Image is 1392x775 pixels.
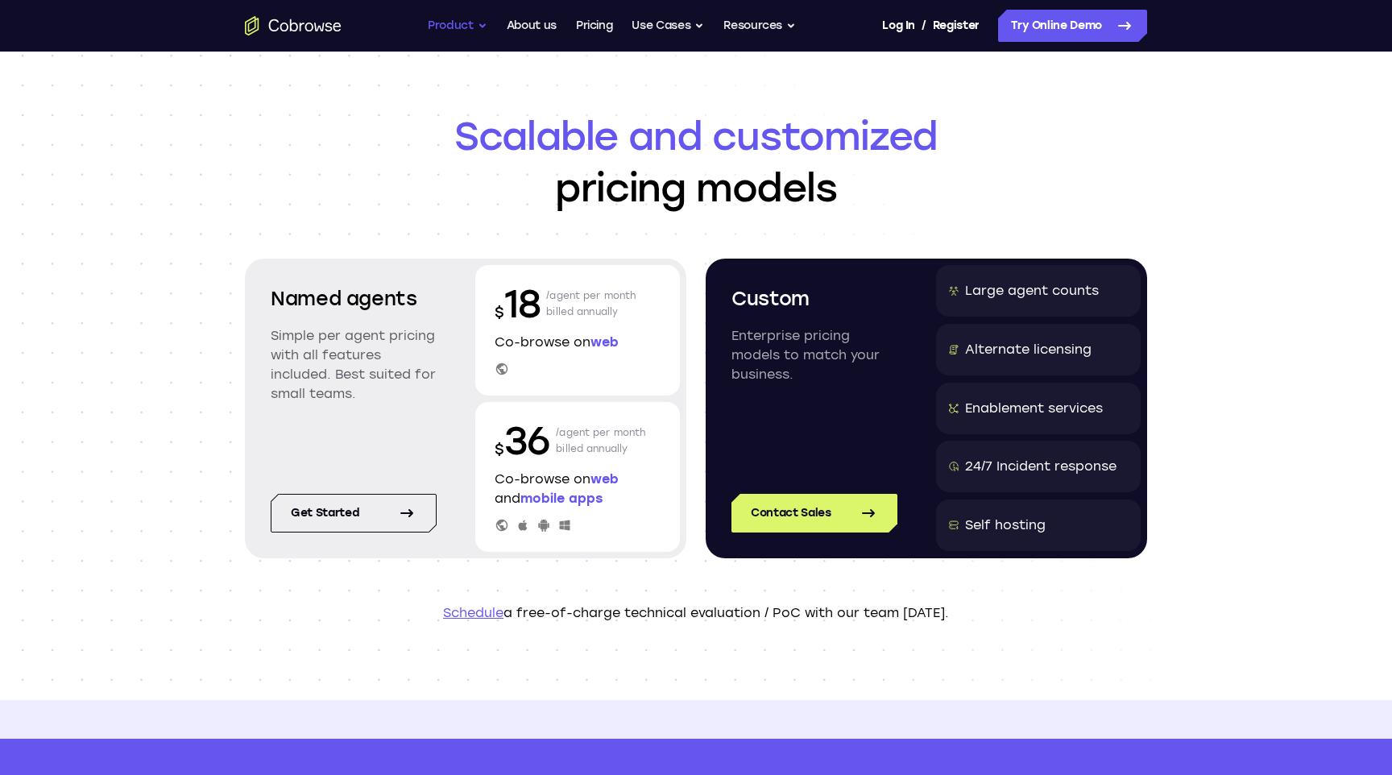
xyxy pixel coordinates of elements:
p: Co-browse on [495,333,661,352]
a: Try Online Demo [998,10,1147,42]
div: Enablement services [965,399,1103,418]
p: /agent per month billed annually [556,415,646,466]
span: web [590,471,619,487]
button: Product [428,10,487,42]
span: Scalable and customized [245,110,1147,162]
span: / [922,16,926,35]
div: Self hosting [965,516,1046,535]
a: Schedule [443,605,503,620]
button: Use Cases [632,10,704,42]
span: $ [495,304,504,321]
a: Go to the home page [245,16,342,35]
h2: Custom [731,284,897,313]
p: 36 [495,415,549,466]
div: Alternate licensing [965,340,1092,359]
button: Resources [723,10,796,42]
p: Enterprise pricing models to match your business. [731,326,897,384]
a: Get started [271,494,437,533]
h1: pricing models [245,110,1147,213]
a: Register [933,10,980,42]
a: Log In [882,10,914,42]
p: Simple per agent pricing with all features included. Best suited for small teams. [271,326,437,404]
div: Large agent counts [965,281,1099,300]
a: About us [507,10,557,42]
p: a free-of-charge technical evaluation / PoC with our team [DATE]. [245,603,1147,623]
p: Co-browse on and [495,470,661,508]
div: 24/7 Incident response [965,457,1116,476]
span: mobile apps [520,491,603,506]
a: Contact Sales [731,494,897,533]
span: $ [495,441,504,458]
a: Pricing [576,10,613,42]
span: web [590,334,619,350]
p: /agent per month billed annually [546,278,636,329]
p: 18 [495,278,540,329]
h2: Named agents [271,284,437,313]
